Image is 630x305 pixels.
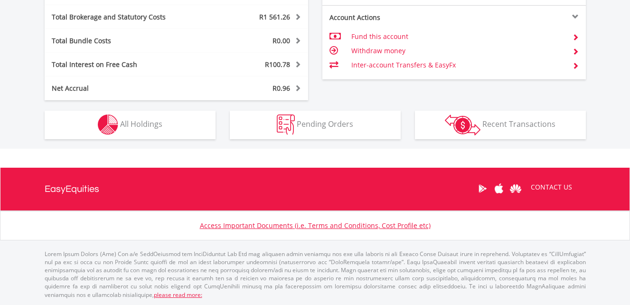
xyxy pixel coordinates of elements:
[508,174,524,203] a: Huawei
[273,84,290,93] span: R0.96
[351,29,564,44] td: Fund this account
[45,84,198,93] div: Net Accrual
[45,111,216,139] button: All Holdings
[277,114,295,135] img: pending_instructions-wht.png
[482,119,555,129] span: Recent Transactions
[45,250,586,299] p: Lorem Ipsum Dolors (Ame) Con a/e SeddOeiusmod tem InciDiduntut Lab Etd mag aliquaen admin veniamq...
[98,114,118,135] img: holdings-wht.png
[524,174,579,200] a: CONTACT US
[474,174,491,203] a: Google Play
[491,174,508,203] a: Apple
[45,168,99,210] a: EasyEquities
[259,12,290,21] span: R1 561.26
[120,119,162,129] span: All Holdings
[273,36,290,45] span: R0.00
[200,221,431,230] a: Access Important Documents (i.e. Terms and Conditions, Cost Profile etc)
[265,60,290,69] span: R100.78
[445,114,480,135] img: transactions-zar-wht.png
[297,119,353,129] span: Pending Orders
[351,44,564,58] td: Withdraw money
[154,291,202,299] a: please read more:
[230,111,401,139] button: Pending Orders
[415,111,586,139] button: Recent Transactions
[322,13,454,22] div: Account Actions
[45,12,198,22] div: Total Brokerage and Statutory Costs
[351,58,564,72] td: Inter-account Transfers & EasyFx
[45,36,198,46] div: Total Bundle Costs
[45,60,198,69] div: Total Interest on Free Cash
